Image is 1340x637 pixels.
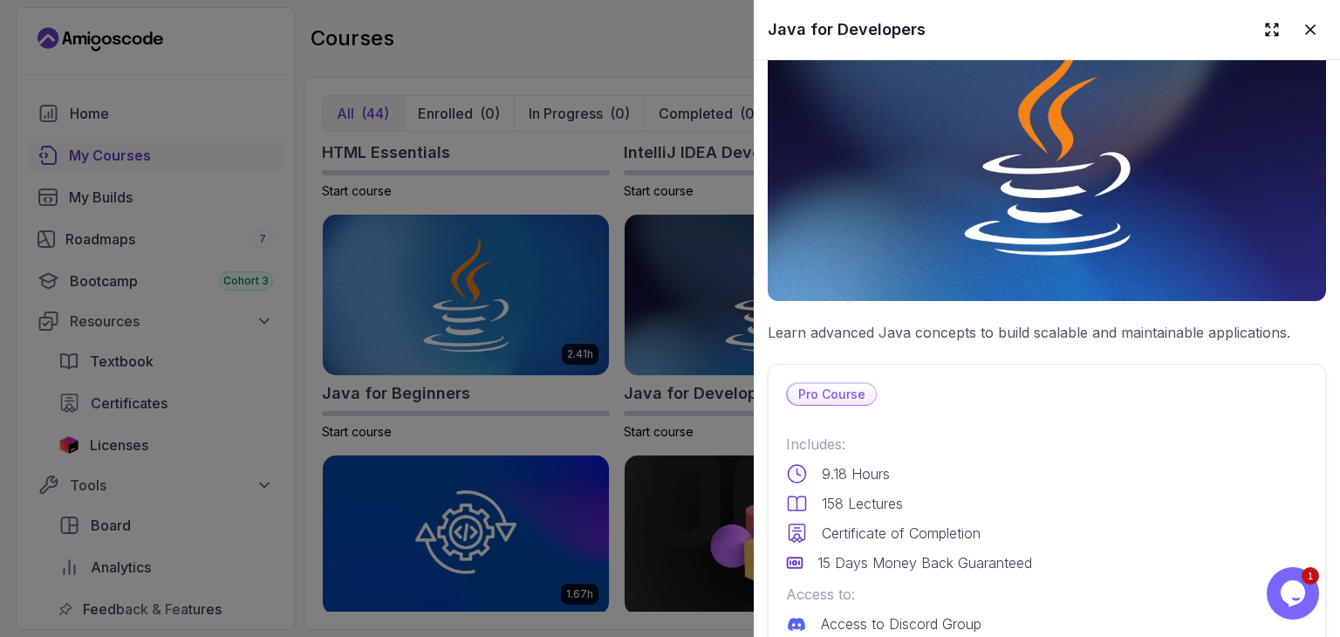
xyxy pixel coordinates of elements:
[822,523,981,544] p: Certificate of Completion
[822,463,890,484] p: 9.18 Hours
[788,384,876,405] p: Pro Course
[821,613,981,634] p: Access to Discord Group
[768,17,926,42] h2: Java for Developers
[1267,567,1323,620] iframe: chat widget
[822,493,903,514] p: 158 Lectures
[786,434,1308,455] p: Includes:
[817,552,1032,573] p: 15 Days Money Back Guaranteed
[768,322,1326,343] p: Learn advanced Java concepts to build scalable and maintainable applications.
[1256,14,1288,45] button: Expand drawer
[786,584,1308,605] p: Access to:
